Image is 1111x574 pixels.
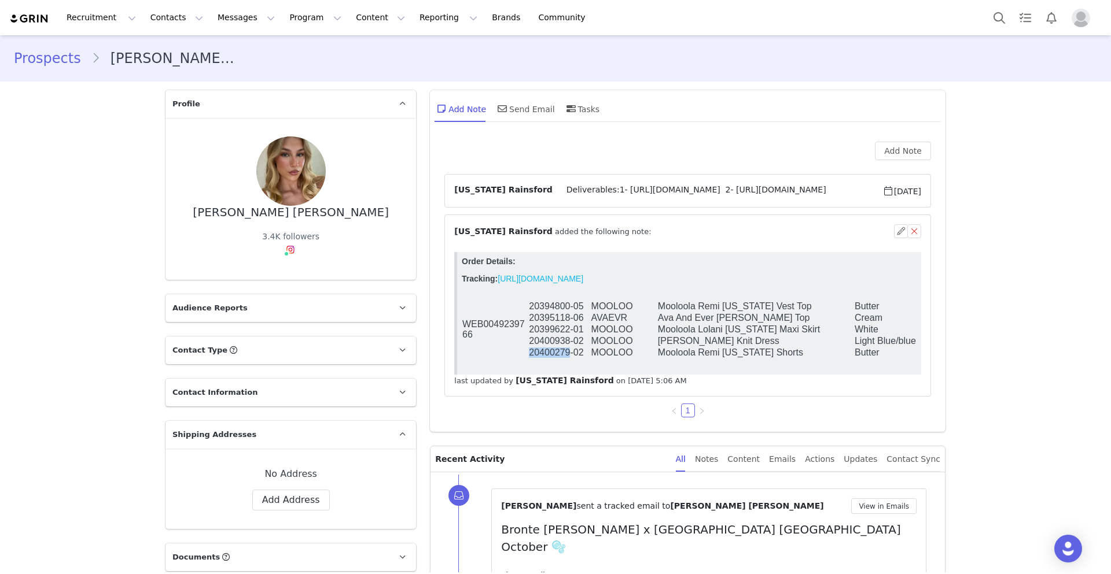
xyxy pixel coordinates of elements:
[1054,535,1082,562] div: Open Intercom Messenger
[682,404,694,417] a: 1
[14,23,100,32] a: [URL][DOMAIN_NAME]
[553,184,882,198] span: Deliverables:1- [URL][DOMAIN_NAME] 2- [URL][DOMAIN_NAME]
[5,5,394,32] p: DELIVERABLES: 1-
[667,403,681,417] li: Previous Page
[172,387,257,398] span: Contact Information
[200,49,397,60] td: Mooloola Remi [US_STATE] Vest Top
[397,95,531,106] td: Butter
[397,49,531,60] td: Butter
[495,95,555,123] div: Send Email
[9,13,50,24] img: grin logo
[200,83,397,95] td: [PERSON_NAME] Knit Dress
[71,83,133,95] td: 20400938-02
[5,5,58,14] strong: Order Details:
[532,5,598,31] a: Community
[397,60,531,72] td: Cream
[5,22,41,31] strong: Tracking:
[14,48,91,69] a: Prospects
[134,83,200,95] td: MOOLOO
[5,40,12,50] strong: 2-
[454,184,553,198] span: [US_STATE] Rainsford
[211,5,282,31] button: Messages
[184,467,398,481] div: No Address
[282,5,348,31] button: Program
[60,5,143,31] button: Recruitment
[349,5,412,31] button: Content
[172,302,248,314] span: Audience Reports
[501,521,917,556] p: Bronte [PERSON_NAME] x [GEOGRAPHIC_DATA] [GEOGRAPHIC_DATA] October 🫧
[134,60,200,72] td: AVAEVR
[413,5,484,31] button: Reporting
[1065,9,1102,27] button: Profile
[193,206,389,219] div: [PERSON_NAME] [PERSON_NAME]
[886,446,940,472] div: Contact Sync
[501,501,576,510] span: [PERSON_NAME]
[516,376,614,385] span: [US_STATE] Rainsford
[5,49,71,106] td: WEB0049239766
[676,446,686,472] div: All
[71,60,133,72] td: 20395118-06
[1013,5,1038,31] a: Tasks
[851,498,917,514] button: View in Emails
[5,5,55,14] strong: Deliverables:
[134,49,200,60] td: MOOLOO
[576,501,670,510] span: sent a tracked email to
[435,95,486,123] div: Add Note
[1072,9,1090,27] img: placeholder-profile.jpg
[12,40,97,50] a: [URL][DOMAIN_NAME]
[698,408,705,414] i: icon: right
[454,375,921,387] p: last updated by ⁨ ⁩ on ⁨[DATE] 5:06 AM⁩
[41,22,126,31] a: [URL][DOMAIN_NAME]
[144,5,210,31] button: Contacts
[71,95,133,106] td: 20400279-02
[200,60,397,72] td: Ava And Ever [PERSON_NAME] Top
[172,551,220,563] span: Documents
[485,5,531,31] a: Brands
[134,72,200,83] td: MOOLOO
[71,49,133,60] td: 20394800-05
[256,136,326,206] img: c72d42af-342a-4300-af50-b71877cf37c0.jpg
[695,446,718,472] div: Notes
[5,23,12,32] strong: 1-
[670,501,823,510] span: [PERSON_NAME] [PERSON_NAME]
[671,408,678,414] i: icon: left
[435,446,666,472] p: Recent Activity
[5,40,394,50] p: 2-
[454,225,651,238] span: ⁨ ⁩ added the following note:
[769,446,796,472] div: Emails
[12,23,97,32] a: [URL][DOMAIN_NAME]
[987,5,1012,31] button: Search
[262,231,319,243] div: 3.4K followers
[1039,5,1064,31] button: Notifications
[695,403,709,417] li: Next Page
[727,446,760,472] div: Content
[397,83,531,95] td: Light Blue/blue
[564,95,600,123] div: Tasks
[681,403,695,417] li: 1
[200,72,397,83] td: Mooloola Lolani [US_STATE] Maxi Skirt
[875,142,931,160] button: Add Note
[844,446,877,472] div: Updates
[252,490,330,510] button: Add Address
[397,72,531,83] td: White
[134,95,200,106] td: MOOLOO
[172,345,227,356] span: Contact Type
[805,446,834,472] div: Actions
[172,98,200,110] span: Profile
[286,245,295,254] img: instagram.svg
[172,429,256,440] span: Shipping Addresses
[71,72,133,83] td: 20399622-01
[200,95,397,106] td: Mooloola Remi [US_STATE] Shorts
[882,184,921,198] span: [DATE]
[454,227,553,236] span: [US_STATE] Rainsford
